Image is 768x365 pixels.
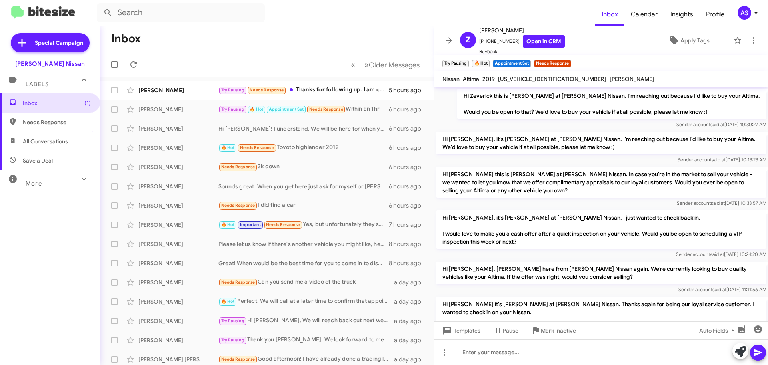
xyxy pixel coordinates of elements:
[240,222,261,227] span: Important
[269,107,304,112] span: Appointment Set
[23,118,91,126] span: Needs Response
[138,336,218,344] div: [PERSON_NAME]
[534,60,571,67] small: Needs Response
[138,163,218,171] div: [PERSON_NAME]
[26,81,49,88] span: Labels
[693,323,744,338] button: Auto Fields
[700,3,731,26] a: Profile
[624,3,664,26] span: Calendar
[436,210,766,249] p: Hi [PERSON_NAME], it's [PERSON_NAME] at [PERSON_NAME] Nissan. I just wanted to check back in. I w...
[221,145,235,150] span: 🔥 Hot
[218,125,389,133] div: Hi [PERSON_NAME]! I understand. We will be here for when you are ready! Please keep us updated
[23,157,53,165] span: Save a Deal
[138,355,218,363] div: [PERSON_NAME] [PERSON_NAME]
[138,125,218,133] div: [PERSON_NAME]
[138,86,218,94] div: [PERSON_NAME]
[436,297,766,343] p: Hi [PERSON_NAME] it's [PERSON_NAME] at [PERSON_NAME] Nissan. Thanks again for being our loyal ser...
[26,180,42,187] span: More
[389,221,428,229] div: 7 hours ago
[479,26,565,35] span: [PERSON_NAME]
[138,278,218,286] div: [PERSON_NAME]
[664,3,700,26] span: Insights
[221,164,255,169] span: Needs Response
[218,182,389,190] div: Sounds great. When you get here just ask for myself or [PERSON_NAME] (New Car Sales Director)
[487,323,525,338] button: Pause
[218,316,394,325] div: Hi [PERSON_NAME], We will reach back out next week, and see when it's a better time for you!
[394,298,428,306] div: a day ago
[389,163,428,171] div: 6 hours ago
[677,200,766,206] span: Sender account [DATE] 10:33:57 AM
[389,182,428,190] div: 6 hours ago
[457,89,766,119] p: Hi Zeverick this is [PERSON_NAME] at [PERSON_NAME] Nissan. I'm reaching out because I'd like to b...
[712,286,726,292] span: said at
[250,107,263,112] span: 🔥 Hot
[346,56,360,73] button: Previous
[218,220,389,229] div: Yes, but unfortunately they said I wouldn't qualify even if I traded in 2 vehicles. It was funny ...
[394,336,428,344] div: a day ago
[523,35,565,48] a: Open in CRM
[218,105,389,114] div: Within an 1hr
[710,251,724,257] span: said at
[218,259,389,267] div: Great! When would be the best time for you to come in to discuss your vehicle? Let me know!
[541,323,576,338] span: Mark Inactive
[221,203,255,208] span: Needs Response
[15,60,85,68] div: [PERSON_NAME] Nissan
[309,107,343,112] span: Needs Response
[434,323,487,338] button: Templates
[442,60,469,67] small: Try Pausing
[648,33,730,48] button: Apply Tags
[595,3,624,26] a: Inbox
[472,60,489,67] small: 🔥 Hot
[676,121,766,127] span: Sender account [DATE] 10:30:27 AM
[676,251,766,257] span: Sender account [DATE] 10:24:20 AM
[218,162,389,171] div: 3k down
[389,202,428,210] div: 6 hours ago
[138,317,218,325] div: [PERSON_NAME]
[479,35,565,48] span: [PHONE_NUMBER]
[389,105,428,113] div: 6 hours ago
[266,222,300,227] span: Needs Response
[610,75,654,83] span: [PERSON_NAME]
[389,125,428,133] div: 6 hours ago
[221,337,244,343] span: Try Pausing
[221,87,244,93] span: Try Pausing
[498,75,606,83] span: [US_VEHICLE_IDENTIFICATION_NUMBER]
[138,182,218,190] div: [PERSON_NAME]
[138,259,218,267] div: [PERSON_NAME]
[240,145,274,150] span: Needs Response
[731,6,759,20] button: AS
[436,132,766,154] p: Hi [PERSON_NAME], it's [PERSON_NAME] at [PERSON_NAME] Nissan. I'm reaching out because I'd like t...
[680,33,710,48] span: Apply Tags
[250,87,284,93] span: Needs Response
[482,75,495,83] span: 2019
[678,157,766,163] span: Sender account [DATE] 10:13:23 AM
[712,157,726,163] span: said at
[221,280,255,285] span: Needs Response
[394,317,428,325] div: a day ago
[218,143,389,152] div: Toyoto highlander 2012
[218,297,394,306] div: Perfect! We will call at a later time to confirm that appointment with you, Thank you [PERSON_NAME]!
[221,222,235,227] span: 🔥 Hot
[221,318,244,323] span: Try Pausing
[218,240,389,248] div: Please let us know if there's another vehicle you might like, here is our website. [URL][DOMAIN_N...
[138,298,218,306] div: [PERSON_NAME]
[389,86,428,94] div: 5 hours ago
[389,240,428,248] div: 8 hours ago
[111,32,141,45] h1: Inbox
[221,107,244,112] span: Try Pausing
[394,278,428,286] div: a day ago
[436,167,766,198] p: Hi [PERSON_NAME] this is [PERSON_NAME] at [PERSON_NAME] Nissan. In case you're in the market to s...
[436,262,766,284] p: Hi [PERSON_NAME]. [PERSON_NAME] here from [PERSON_NAME] Nissan again. We’re currently looking to ...
[364,60,369,70] span: »
[738,6,751,20] div: AS
[221,299,235,304] span: 🔥 Hot
[84,99,91,107] span: (1)
[463,75,479,83] span: Altima
[218,85,389,95] div: Thanks for following up. I am currently not looking. Will let you know when I'm ready
[23,99,91,107] span: Inbox
[360,56,424,73] button: Next
[394,355,428,363] div: a day ago
[493,60,531,67] small: Appointment Set
[678,286,766,292] span: Sender account [DATE] 11:11:56 AM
